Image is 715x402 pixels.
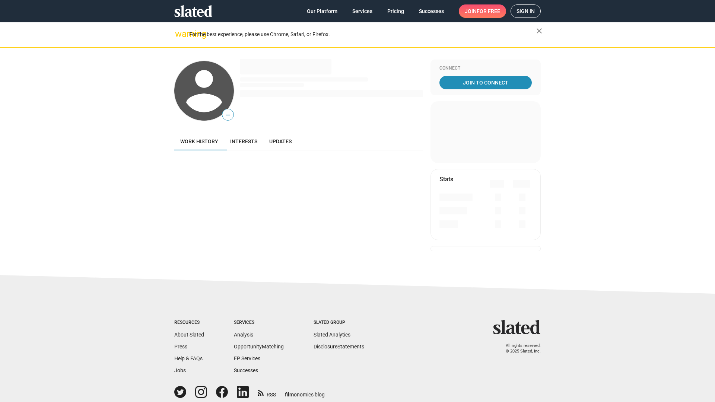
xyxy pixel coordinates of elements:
span: Join To Connect [441,76,530,89]
a: Successes [413,4,450,18]
span: Join [465,4,500,18]
a: Joinfor free [459,4,506,18]
div: Slated Group [314,320,364,326]
span: — [222,110,233,120]
a: Press [174,344,187,350]
a: Help & FAQs [174,355,203,361]
a: Successes [234,367,258,373]
div: Connect [439,66,532,71]
a: Updates [263,133,298,150]
a: Analysis [234,332,253,338]
span: Updates [269,138,292,144]
a: Services [346,4,378,18]
div: Services [234,320,284,326]
mat-icon: warning [175,29,184,38]
div: For the best experience, please use Chrome, Safari, or Firefox. [189,29,536,39]
a: Sign in [511,4,541,18]
a: Work history [174,133,224,150]
span: Interests [230,138,257,144]
span: for free [477,4,500,18]
a: About Slated [174,332,204,338]
mat-icon: close [535,26,544,35]
a: Our Platform [301,4,343,18]
a: Join To Connect [439,76,532,89]
a: Pricing [381,4,410,18]
span: Successes [419,4,444,18]
a: OpportunityMatching [234,344,284,350]
a: Interests [224,133,263,150]
mat-card-title: Stats [439,175,453,183]
a: filmonomics blog [285,385,325,398]
a: Slated Analytics [314,332,350,338]
p: All rights reserved. © 2025 Slated, Inc. [498,343,541,354]
span: film [285,392,294,398]
span: Pricing [387,4,404,18]
span: Work history [180,138,218,144]
span: Sign in [517,5,535,17]
span: Our Platform [307,4,337,18]
a: Jobs [174,367,186,373]
span: Services [352,4,372,18]
a: DisclosureStatements [314,344,364,350]
a: EP Services [234,355,260,361]
a: RSS [258,387,276,398]
div: Resources [174,320,204,326]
